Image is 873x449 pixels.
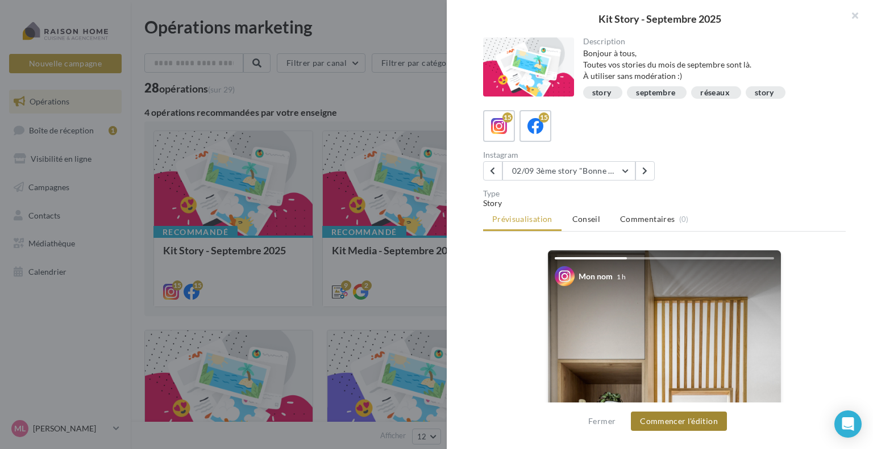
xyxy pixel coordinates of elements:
span: Conseil [572,214,600,224]
div: Instagram [483,151,660,159]
div: 15 [539,112,549,123]
div: réseaux [700,89,729,97]
div: Open Intercom Messenger [834,410,862,438]
div: story [755,89,774,97]
div: Description [583,37,837,45]
span: Commentaires [620,213,675,225]
button: 02/09 3ème story "Bonne rentrée" [502,161,635,181]
div: Kit Story - Septembre 2025 [465,14,855,24]
div: Mon nom [579,271,613,282]
div: 1 h [617,272,626,282]
div: story [592,89,612,97]
div: 15 [502,112,513,123]
div: Bonjour à tous, Toutes vos stories du mois de septembre sont là. À utiliser sans modération :) [583,48,837,82]
div: Story [483,198,846,209]
button: Fermer [584,414,620,428]
button: Commencer l'édition [631,412,727,431]
div: Type [483,190,846,198]
span: (0) [679,215,689,224]
div: septembre [636,89,675,97]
